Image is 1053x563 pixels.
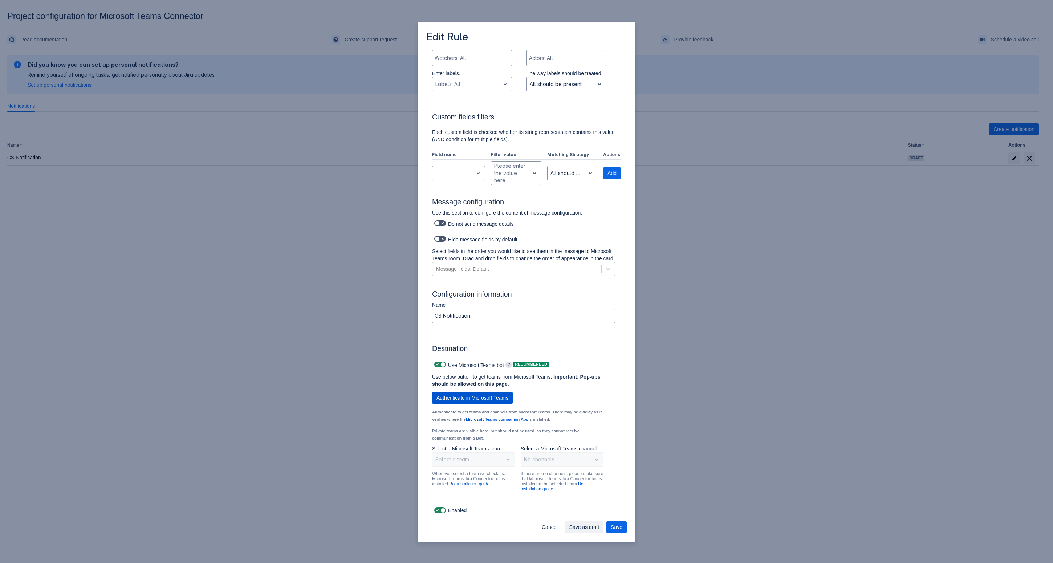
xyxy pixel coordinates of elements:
[432,70,512,77] p: Enter labels.
[432,471,515,486] p: When you select a team we check that Microsoft Teams Jira Connector bot is installed.
[432,113,621,124] h3: Custom fields filters
[432,309,615,322] input: Please enter the name of the rule here
[569,521,599,533] span: Save as draft
[526,70,606,77] p: The way labels should be treated
[436,265,489,273] div: Message fields: Default
[449,481,491,486] a: Bot installation guide.
[565,521,604,533] button: Save as draft
[432,248,615,262] p: Select fields in the order you would like to see them in the message to Microsoft Teams room. Dra...
[611,521,622,533] span: Save
[521,481,585,491] a: Bot installation guide.
[432,234,615,244] div: Hide message fields by default
[432,290,621,301] h3: Configuration information
[537,521,562,533] button: Cancel
[432,197,621,209] h3: Message configuration
[595,80,604,89] span: open
[432,410,602,421] small: Authenticate to get teams and channels from Microsoft Teams. There may be a delay as it verifies ...
[432,445,515,452] p: Select a Microsoft Teams team
[606,521,627,533] button: Save
[488,150,544,160] th: Filter value
[432,344,615,356] h3: Destination
[530,169,539,178] span: open
[494,162,526,184] div: Please enter the value here
[436,392,508,404] span: Authenticate in Microsoft Teams
[432,392,513,404] button: Authenticate in Microsoft Teams
[505,362,512,368] span: ?
[521,471,603,491] p: If there are no channels, please make sure that Microsoft Teams Jira Connector bot is installed i...
[603,167,621,179] button: Add
[542,521,558,533] span: Cancel
[474,169,483,178] span: open
[432,128,621,143] p: Each custom field is checked whether its string representation contains this value (AND condition...
[586,169,595,178] span: open
[544,150,601,160] th: Matching Strategy
[426,30,468,45] h3: Edit Rule
[521,445,603,452] p: Select a Microsoft Teams channel
[466,417,528,421] a: Microsoft Teams companion App
[432,429,580,440] small: Private teams are visible here, but should not be used, as they cannot receive communication from...
[432,301,615,309] p: Name
[607,167,617,179] span: Add
[432,359,504,370] div: Use Microsoft Teams bot
[432,373,603,388] p: Use below button to get teams from Microsoft Teams.
[600,150,621,160] th: Actions
[432,209,615,216] p: Use this section to configure the content of message configuration.
[432,505,621,515] div: Enabled
[513,362,549,366] span: Recommended
[501,80,509,89] span: open
[432,218,615,228] div: Do not send message details
[432,150,488,160] th: Field name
